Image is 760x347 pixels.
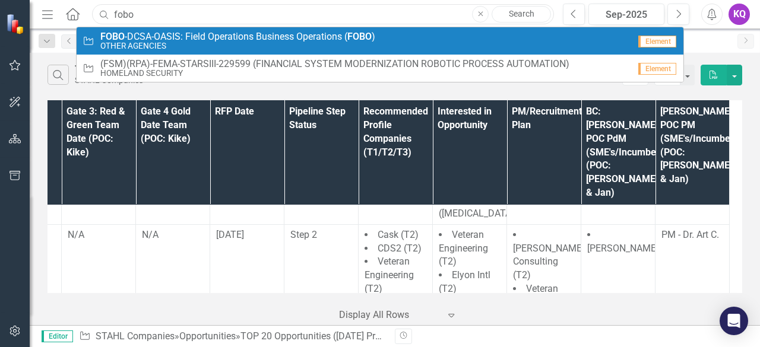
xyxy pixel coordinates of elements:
div: TOP 20 Opportunities ([DATE] Process) [240,330,403,342]
span: Element [638,36,676,47]
a: STAHL Companies [96,330,175,342]
strong: FOBO [347,31,372,42]
div: Sep-2025 [593,8,660,22]
span: Element [638,63,676,75]
span: Step 2 [290,229,317,240]
a: Opportunities [179,330,236,342]
a: FOBO-DCSA-OASIS: Field Operations Business Operations (FOBO)OTHER AGENCIESElement [77,27,683,55]
span: Elyon Intl (T2) [439,269,490,294]
span: CDS2 (T2) [378,243,422,254]
div: N/A [68,228,129,242]
span: Veteran Engineering (T2) [365,256,414,294]
a: Search [492,6,551,23]
span: [DATE] [216,229,244,240]
button: Sep-2025 [588,4,664,25]
span: Cask (T2) [378,229,419,240]
span: Veteran Engineering (T2) [513,283,562,321]
a: (FSM)(RPA)-FEMA-STARSIII-229599 (FINANCIAL SYSTEM MODERNIZATION ROBOTIC PROCESS AUTOMATION)HOMELA... [77,55,683,82]
small: OTHER AGENCIES [100,42,375,50]
span: PM - Dr. Art C. [661,229,719,240]
div: STAHL Companies [75,76,280,85]
button: KQ [729,4,750,25]
div: N/A [142,228,204,242]
div: » » [79,330,386,343]
div: Open Intercom Messenger [720,307,748,335]
strong: FOBO [100,31,125,42]
span: Puyenpa ([MEDICAL_DATA]) [439,194,517,219]
span: -DCSA-OASIS: Field Operations Business Operations ( ) [100,31,375,42]
span: Veteran Engineering (T2) [439,229,488,268]
span: [PERSON_NAME] [587,243,658,254]
div: TOP 20 Opportunities ([DATE] Process) [75,63,280,76]
small: HOMELAND SECURITY [100,69,569,78]
input: Search ClearPoint... [92,4,554,25]
span: (FSM)(RPA)-FEMA-STARSIII-229599 (FINANCIAL SYSTEM MODERNIZATION ROBOTIC PROCESS AUTOMATION) [100,59,569,69]
img: ClearPoint Strategy [6,14,27,34]
span: Editor [42,330,73,342]
span: [PERSON_NAME] Consulting (T2) [513,243,584,281]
